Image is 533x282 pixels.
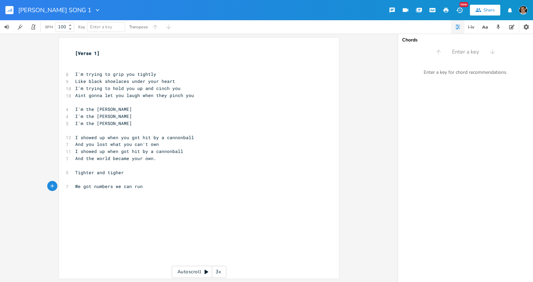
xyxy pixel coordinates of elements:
button: Share [470,5,500,15]
div: Key [78,25,85,29]
div: Share [483,7,495,13]
span: I'm the [PERSON_NAME] [75,106,132,112]
span: Like black shoelaces under your heart [75,78,175,84]
span: Tighter and tigher [75,169,124,176]
span: I'm trying to hold you up and cinch you [75,85,180,91]
span: I showed up when got hit by a cannonball [75,148,183,154]
span: I showed up when you got hit by a cannonball [75,134,194,140]
div: Enter a key for chord recommendations. [398,65,533,80]
div: 3x [212,266,224,278]
span: I'm the [PERSON_NAME] [75,120,132,126]
button: New [453,4,466,16]
span: [PERSON_NAME] SONG 1 [18,7,91,13]
span: [Verse 1] [75,50,100,56]
div: Autoscroll [172,266,226,278]
div: BPM [45,25,53,29]
span: Aint gonna let you laugh when they pinch you [75,92,194,98]
div: New [459,2,468,7]
div: Chords [402,38,529,42]
span: And you lost what you can't own [75,141,159,147]
span: We got numbers we can run [75,183,143,189]
img: John Pick [519,6,528,14]
span: And the world became your own. [75,155,156,161]
span: Enter a key [452,48,479,56]
span: I'm the [PERSON_NAME] [75,113,132,119]
span: I'm trying to grip you tightly [75,71,156,77]
div: Transpose [129,25,148,29]
span: Enter a key [90,24,112,30]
